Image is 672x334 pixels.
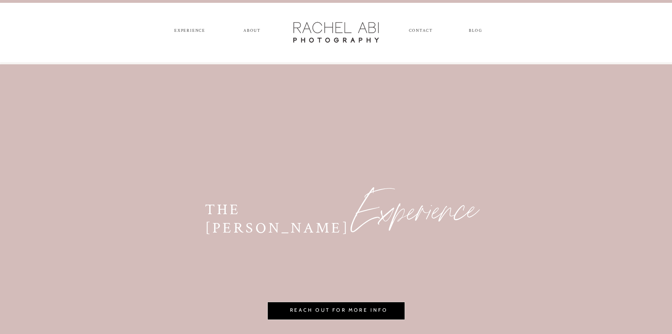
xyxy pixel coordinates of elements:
a: Experience [351,185,454,233]
a: CONTACT [409,28,432,36]
a: ABOUT [242,28,262,36]
a: Reach out For More Info [276,306,402,316]
a: experience [171,28,208,36]
h2: The [PERSON_NAME] [205,201,370,226]
a: blog [463,28,489,36]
